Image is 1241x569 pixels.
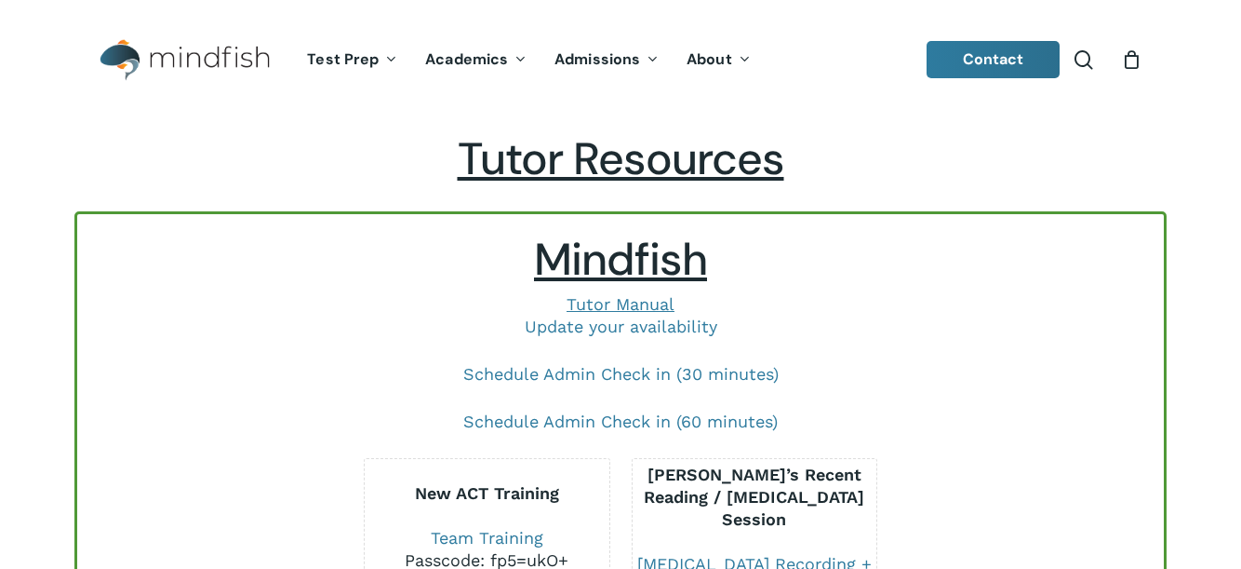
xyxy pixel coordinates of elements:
header: Main Menu [74,25,1167,95]
a: Academics [411,52,540,68]
a: Team Training [431,528,543,548]
span: About [687,49,732,69]
span: Test Prep [307,49,379,69]
span: Admissions [554,49,640,69]
nav: Main Menu [293,25,764,95]
a: Contact [927,41,1061,78]
a: About [673,52,765,68]
span: Tutor Resources [458,129,784,188]
b: New ACT Training [415,483,559,503]
b: [PERSON_NAME]’s Recent Reading / [MEDICAL_DATA] Session [644,465,864,529]
a: Admissions [540,52,673,68]
a: Schedule Admin Check in (30 minutes) [463,364,779,384]
span: Academics [425,49,508,69]
a: Test Prep [293,52,411,68]
a: Schedule Admin Check in (60 minutes) [463,412,778,431]
span: Mindfish [534,230,707,289]
span: Contact [963,49,1024,69]
a: Update your availability [525,317,717,336]
a: Tutor Manual [567,294,674,314]
a: Cart [1121,49,1141,70]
